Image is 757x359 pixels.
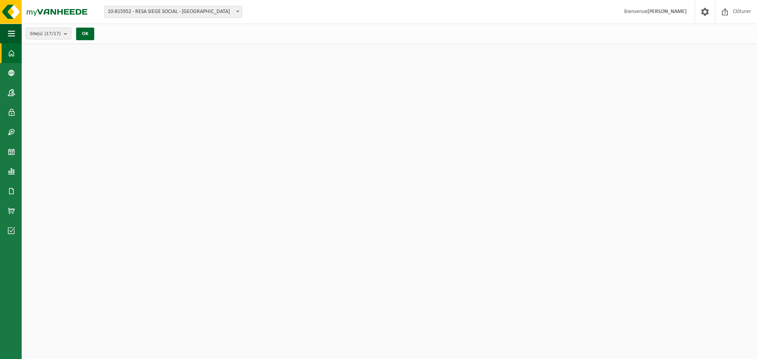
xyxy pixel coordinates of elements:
button: Site(s)(17/17) [26,28,71,39]
span: 10-815952 - RESA SIEGE SOCIAL - LIÈGE [104,6,242,17]
count: (17/17) [45,31,61,36]
button: OK [76,28,94,40]
span: 10-815952 - RESA SIEGE SOCIAL - LIÈGE [104,6,242,18]
span: Site(s) [30,28,61,40]
strong: [PERSON_NAME] [647,9,687,15]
